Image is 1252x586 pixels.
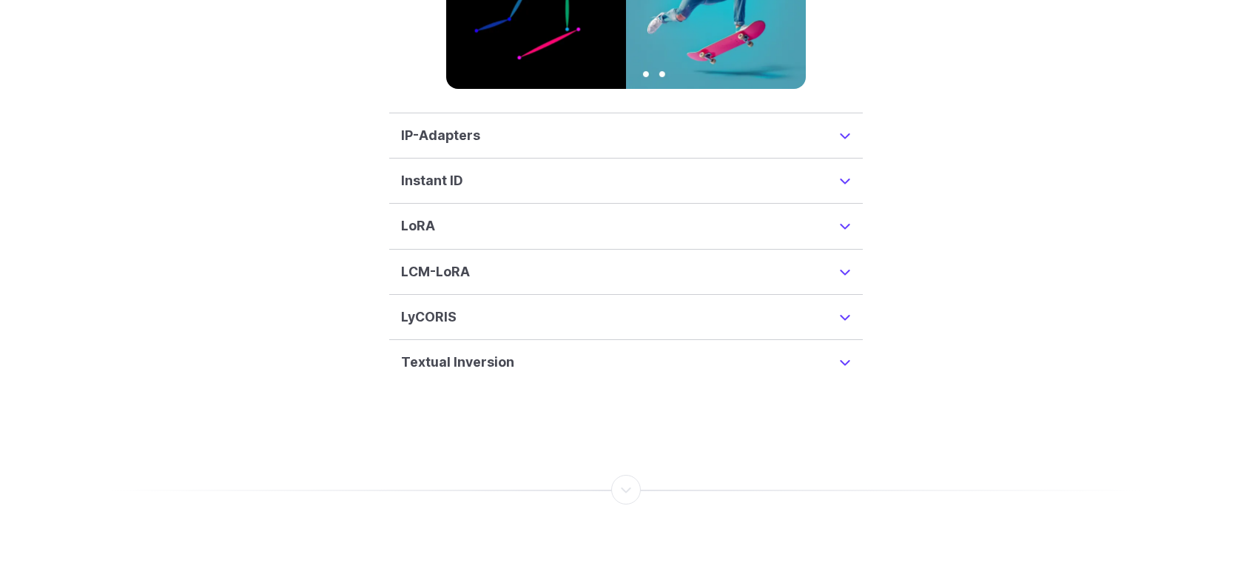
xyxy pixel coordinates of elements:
summary: Instant ID [401,170,851,191]
summary: LCM-LoRA [401,262,851,282]
summary: IP-Adapters [401,125,851,146]
h3: IP-Adapters [401,125,480,146]
h3: LyCORIS [401,307,457,327]
h3: LCM-LoRA [401,262,470,282]
h3: Textual Inversion [401,352,514,373]
h3: LoRA [401,216,435,236]
h3: Instant ID [401,170,463,191]
summary: Textual Inversion [401,352,851,373]
summary: LoRA [401,216,851,236]
summary: LyCORIS [401,307,851,327]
